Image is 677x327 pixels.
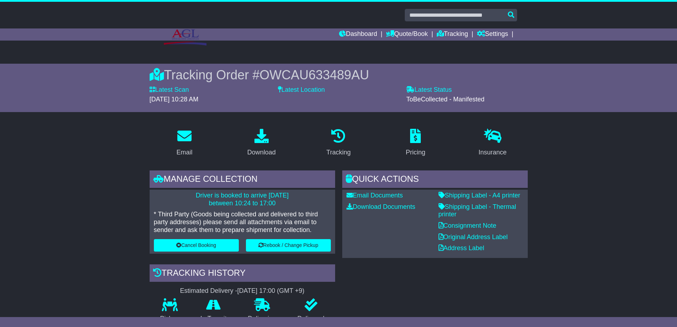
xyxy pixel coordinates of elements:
button: Cancel Booking [154,239,239,252]
a: Shipping Label - Thermal printer [439,203,516,218]
div: Estimated Delivery - [150,287,335,295]
a: Dashboard [339,28,377,41]
button: Rebook / Change Pickup [246,239,331,252]
a: Tracking [437,28,468,41]
div: Email [176,148,192,157]
a: Tracking [322,126,355,160]
a: Address Label [439,244,484,252]
a: Insurance [474,126,511,160]
label: Latest Status [406,86,452,94]
a: Pricing [401,126,430,160]
div: Pricing [406,148,425,157]
a: Consignment Note [439,222,496,229]
span: ToBeCollected - Manifested [406,96,484,103]
div: Quick Actions [342,170,528,190]
div: [DATE] 17:00 (GMT +9) [237,287,305,295]
p: Delivering [237,315,287,323]
label: Latest Scan [150,86,189,94]
a: Download Documents [346,203,415,210]
div: Download [247,148,276,157]
p: Pickup [150,315,190,323]
a: Download [243,126,280,160]
p: Driver is booked to arrive [DATE] between 10:24 to 17:00 [154,192,331,207]
a: Shipping Label - A4 printer [439,192,520,199]
label: Latest Location [278,86,325,94]
span: OWCAU633489AU [259,68,369,82]
div: Tracking [326,148,350,157]
a: Quote/Book [386,28,428,41]
div: Tracking Order # [150,67,528,83]
a: Settings [477,28,508,41]
a: Email Documents [346,192,403,199]
span: [DATE] 10:28 AM [150,96,199,103]
div: Manage collection [150,170,335,190]
a: Email [172,126,197,160]
p: In Transit [190,315,237,323]
a: Original Address Label [439,233,508,241]
p: Delivered [287,315,335,323]
div: Insurance [479,148,507,157]
div: Tracking history [150,264,335,284]
p: * Third Party (Goods being collected and delivered to third party addresses) please send all atta... [154,211,331,234]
